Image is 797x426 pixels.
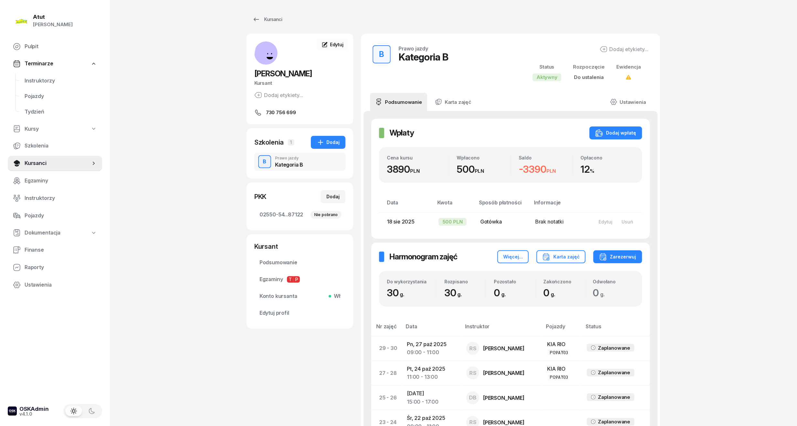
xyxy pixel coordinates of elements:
[551,291,555,298] small: g.
[402,385,461,410] td: [DATE]
[25,263,97,272] span: Raporty
[25,125,39,133] span: Kursy
[599,219,613,224] div: Edytuj
[622,219,633,224] div: Usuń
[542,253,580,261] div: Karta zajęć
[483,370,525,376] div: [PERSON_NAME]
[25,212,97,220] span: Pojazdy
[475,168,484,174] small: PLN
[254,79,345,87] div: Kursant
[595,129,636,137] div: Dodaj wpłatę
[537,250,586,263] button: Karta zajęć
[293,276,300,283] span: P
[8,39,102,54] a: Pulpit
[598,418,630,426] div: Zaplanowane
[247,13,288,26] a: Kursanci
[321,190,345,203] button: Dodaj
[387,218,415,225] span: 18 sie 2025
[254,91,303,99] button: Dodaj etykiety...
[458,291,462,298] small: g.
[330,42,344,47] span: Edytuj
[379,198,433,212] th: Data
[25,246,97,254] span: Finanse
[389,128,414,138] h2: Wpłaty
[311,136,345,149] button: Dodaj
[19,412,49,416] div: v4.1.0
[407,348,456,357] div: 09:00 - 11:00
[402,322,461,336] th: Data
[254,207,345,223] a: 02550-54...87122Nie pobrano
[25,42,97,51] span: Pulpit
[25,77,97,85] span: Instruktorzy
[254,192,267,201] div: PKK
[317,39,348,50] a: Edytuj
[254,242,345,251] div: Kursant
[593,250,642,263] button: Zarezerwuj
[287,276,293,283] span: T
[8,242,102,258] a: Finanse
[593,279,634,284] div: Odwołano
[25,159,90,168] span: Kursanci
[25,108,97,116] span: Tydzień
[469,420,476,425] span: RS
[254,69,312,78] span: [PERSON_NAME]
[600,45,649,53] button: Dodaj etykiety...
[254,255,345,270] a: Podsumowanie
[275,162,303,167] div: Kategoria B
[260,156,269,167] div: B
[398,51,448,63] div: Kategoria B
[19,406,49,412] div: OSKAdmin
[371,385,402,410] td: 25 - 26
[33,14,73,20] div: Atut
[573,63,605,71] div: Rozpoczęcie
[275,156,303,160] div: Prawo jazdy
[8,156,102,171] a: Kursanci
[494,279,535,284] div: Pozostało
[605,93,651,111] a: Ustawienia
[8,191,102,206] a: Instruktorzy
[590,168,594,174] small: %
[260,211,340,219] span: 02550-54...87122
[25,142,97,150] span: Szkolenia
[599,253,636,261] div: Zarezerwuj
[402,336,461,361] td: Pn, 27 paź 2025
[8,225,102,240] a: Dokumentacja
[258,155,271,168] button: B
[457,155,511,160] div: Wpłacono
[503,253,523,261] div: Więcej...
[617,216,638,227] button: Usuń
[260,275,340,284] span: Egzaminy
[519,155,573,160] div: Saldo
[326,193,340,201] div: Dodaj
[547,340,577,349] div: KIA RIO
[444,287,465,299] span: 30
[581,155,635,160] div: Opłacono
[407,398,456,406] div: 15:00 - 17:00
[574,74,604,80] span: Do ustalenia
[469,346,476,351] span: RS
[483,420,525,425] div: [PERSON_NAME]
[469,395,477,400] span: DB
[8,260,102,275] a: Raporty
[25,60,53,68] span: Terminarze
[590,126,642,139] button: Dodaj wpłatę
[483,395,525,400] div: [PERSON_NAME]
[598,393,630,401] div: Zaplanowane
[311,211,342,219] div: Nie pobrano
[501,291,506,298] small: g.
[582,322,650,336] th: Status
[370,93,427,111] a: Podsumowanie
[260,258,340,267] span: Podsumowanie
[8,208,102,224] a: Pojazdy
[600,291,605,298] small: g.
[8,277,102,293] a: Ustawienia
[497,250,529,263] button: Więcej...
[371,322,402,336] th: Nr zajęć
[8,122,102,137] a: Kursy
[25,177,97,185] span: Egzaminy
[254,305,345,321] a: Edytuj profil
[550,374,568,380] div: PO9AY03
[547,365,577,373] div: KIA RIO
[483,346,525,351] div: [PERSON_NAME]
